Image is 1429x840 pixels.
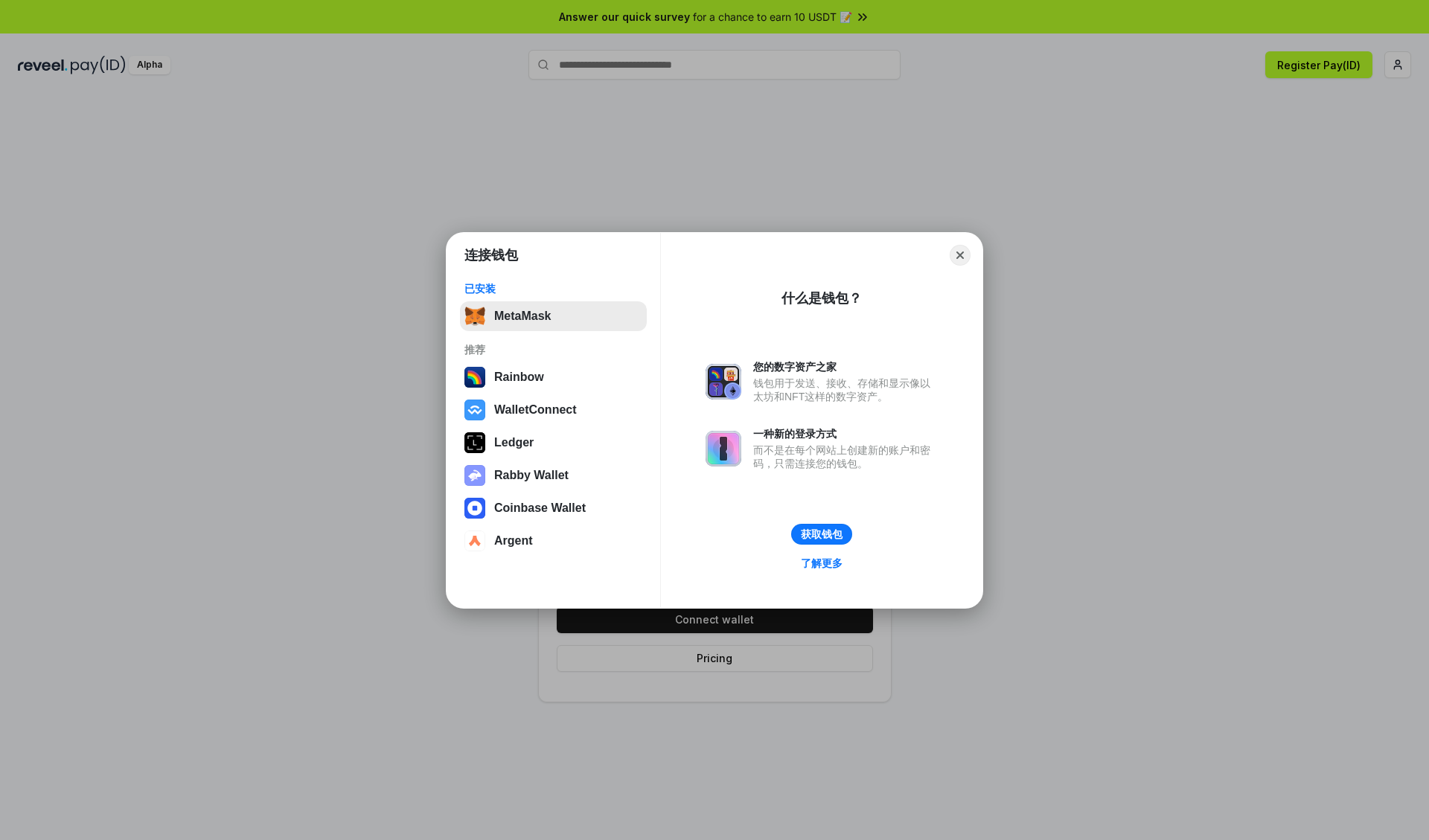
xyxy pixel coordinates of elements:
[753,443,938,470] div: 而不是在每个网站上创建新的账户和密码，只需连接您的钱包。
[460,301,647,331] button: MetaMask
[464,282,642,295] div: 已安装
[460,526,647,556] button: Argent
[464,343,642,356] div: 推荐
[753,360,938,373] div: 您的数字资产之家
[494,469,569,482] div: Rabby Wallet
[460,493,647,523] button: Coinbase Wallet
[753,427,938,440] div: 一种新的登录方式
[494,310,551,323] div: MetaMask
[706,364,741,400] img: svg+xml,%3Csvg%20xmlns%3D%22http%3A%2F%2Fwww.w3.org%2F2000%2Fsvg%22%20fill%3D%22none%22%20viewBox...
[494,371,544,384] div: Rainbow
[460,428,647,458] button: Ledger
[464,367,485,388] img: svg+xml,%3Csvg%20width%3D%22120%22%20height%3D%22120%22%20viewBox%3D%220%200%20120%20120%22%20fil...
[460,461,647,490] button: Rabby Wallet
[753,376,938,403] div: 钱包用于发送、接收、存储和显示像以太坊和NFT这样的数字资产。
[494,436,534,449] div: Ledger
[464,306,485,327] img: svg+xml,%3Csvg%20fill%3D%22none%22%20height%3D%2233%22%20viewBox%3D%220%200%2035%2033%22%20width%...
[494,534,533,548] div: Argent
[464,530,485,551] img: svg+xml,%3Csvg%20width%3D%2228%22%20height%3D%2228%22%20viewBox%3D%220%200%2028%2028%22%20fill%3D...
[801,528,843,541] div: 获取钱包
[464,400,485,420] img: svg+xml,%3Csvg%20width%3D%2228%22%20height%3D%2228%22%20viewBox%3D%220%200%2028%2028%22%20fill%3D...
[792,554,851,573] a: 了解更多
[781,289,862,307] div: 什么是钱包？
[464,432,485,453] img: svg+xml,%3Csvg%20xmlns%3D%22http%3A%2F%2Fwww.w3.org%2F2000%2Fsvg%22%20width%3D%2228%22%20height%3...
[801,557,843,570] div: 了解更多
[950,245,971,266] button: Close
[464,246,518,264] h1: 连接钱包
[494,501,586,515] div: Coinbase Wallet
[464,498,485,519] img: svg+xml,%3Csvg%20width%3D%2228%22%20height%3D%2228%22%20viewBox%3D%220%200%2028%2028%22%20fill%3D...
[464,465,485,486] img: svg+xml,%3Csvg%20xmlns%3D%22http%3A%2F%2Fwww.w3.org%2F2000%2Fsvg%22%20fill%3D%22none%22%20viewBox...
[460,362,647,392] button: Rainbow
[460,395,647,425] button: WalletConnect
[494,403,577,417] div: WalletConnect
[791,524,852,545] button: 获取钱包
[706,431,741,467] img: svg+xml,%3Csvg%20xmlns%3D%22http%3A%2F%2Fwww.w3.org%2F2000%2Fsvg%22%20fill%3D%22none%22%20viewBox...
